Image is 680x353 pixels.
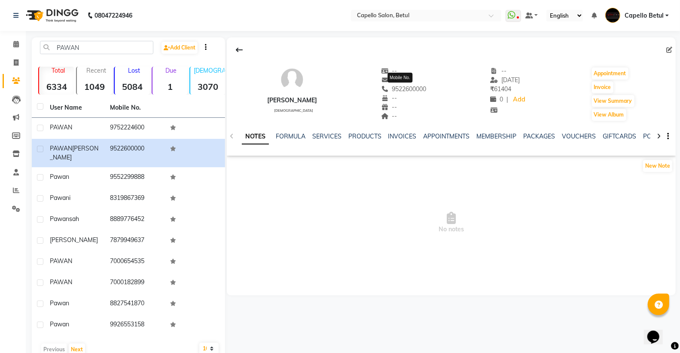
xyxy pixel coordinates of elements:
strong: 6334 [39,81,74,92]
a: PRODUCTS [348,132,381,140]
span: No notes [227,180,676,266]
p: Total [43,67,74,74]
td: 9522600000 [105,139,165,167]
a: GIFTCARDS [603,132,637,140]
iframe: chat widget [644,319,671,344]
span: 9522600000 [381,85,427,93]
td: 7000182899 [105,273,165,294]
th: User Name [45,98,105,118]
strong: 5084 [115,81,150,92]
a: Add [512,94,527,106]
b: 08047224946 [95,3,132,28]
strong: 3070 [190,81,226,92]
td: 9752224600 [105,118,165,139]
span: [DATE] [490,76,520,84]
td: 9552299888 [105,167,165,188]
td: 8827541870 [105,294,165,315]
span: -- [381,94,397,102]
img: avatar [279,67,305,92]
span: [PERSON_NAME] [50,236,98,244]
p: Recent [80,67,112,74]
span: PAWAN [50,123,72,131]
span: [DEMOGRAPHIC_DATA] [274,108,314,113]
a: FORMULA [276,132,305,140]
a: INVOICES [388,132,417,140]
td: 7000654535 [105,252,165,273]
span: -- [381,112,397,120]
a: APPOINTMENTS [424,132,470,140]
strong: 1 [152,81,188,92]
span: [PERSON_NAME] [50,144,98,161]
a: SERVICES [312,132,342,140]
div: Back to Client [230,42,248,58]
td: 9926553158 [105,315,165,336]
th: Mobile No. [105,98,165,118]
img: Capello Betul [605,8,620,23]
a: NOTES [242,129,269,144]
div: Mobile No. [387,73,412,83]
span: ₹ [490,85,494,93]
span: pawan [50,215,69,223]
button: New Note [643,160,672,172]
a: VOUCHERS [562,132,596,140]
span: 0 [490,95,503,103]
td: 8319867369 [105,188,165,209]
span: sah [69,215,79,223]
input: Search by Name/Mobile/Email/Code [40,41,153,54]
button: View Summary [592,95,634,107]
span: -- [381,67,397,75]
span: -- [490,67,506,75]
span: pawan [50,173,69,181]
span: PAWAN [50,278,72,286]
a: POINTS [643,132,665,140]
td: 8889776452 [105,209,165,230]
a: Add Client [162,42,198,54]
strong: 1049 [77,81,112,92]
span: | [506,95,508,104]
span: PAWAN [50,144,72,152]
span: 61404 [490,85,511,93]
span: -- [381,103,397,111]
img: logo [22,3,81,28]
td: 7879949637 [105,230,165,252]
div: [PERSON_NAME] [267,96,317,105]
span: pawan [50,299,69,307]
a: MEMBERSHIP [477,132,517,140]
p: Due [154,67,188,74]
button: View Album [592,109,626,121]
a: PACKAGES [524,132,555,140]
button: Appointment [592,68,628,80]
span: pawani [50,194,70,202]
button: Invoice [592,81,613,93]
p: [DEMOGRAPHIC_DATA] [194,67,226,74]
p: Lost [118,67,150,74]
span: Capello Betul [625,11,664,20]
span: PAWAN [50,257,72,265]
span: -- [381,76,397,84]
span: pawan [50,320,69,328]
